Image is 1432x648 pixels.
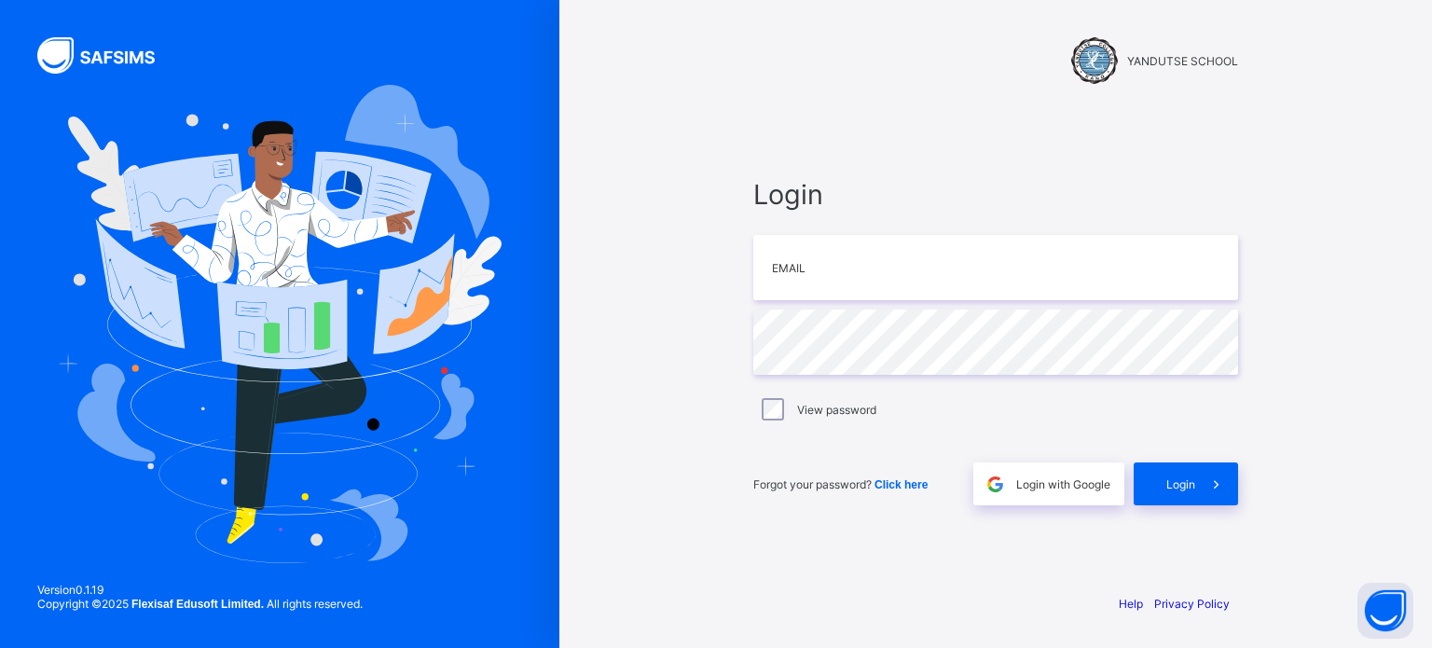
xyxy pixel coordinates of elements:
[753,477,928,491] span: Forgot your password?
[1154,597,1230,611] a: Privacy Policy
[58,85,502,562] img: Hero Image
[874,477,928,491] a: Click here
[1016,477,1110,491] span: Login with Google
[874,478,928,491] span: Click here
[131,598,264,611] strong: Flexisaf Edusoft Limited.
[37,597,363,611] span: Copyright © 2025 All rights reserved.
[1357,583,1413,639] button: Open asap
[797,403,876,417] label: View password
[37,583,363,597] span: Version 0.1.19
[1166,477,1195,491] span: Login
[984,474,1006,495] img: google.396cfc9801f0270233282035f929180a.svg
[753,178,1238,211] span: Login
[1127,54,1238,68] span: YANDUTSE SCHOOL
[37,37,177,74] img: SAFSIMS Logo
[1119,597,1143,611] a: Help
